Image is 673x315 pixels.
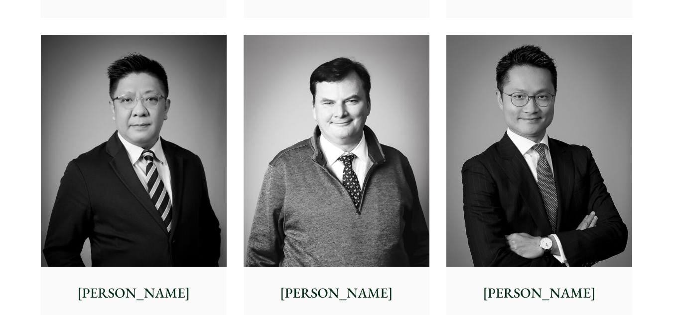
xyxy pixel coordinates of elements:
[454,283,624,304] p: [PERSON_NAME]
[49,283,219,304] p: [PERSON_NAME]
[252,283,421,304] p: [PERSON_NAME]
